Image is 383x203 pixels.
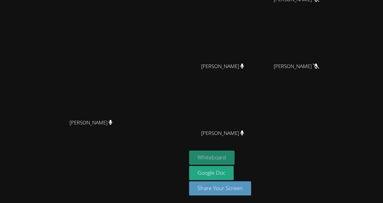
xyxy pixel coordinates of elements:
a: Google Doc [189,166,234,180]
span: [PERSON_NAME] [70,118,113,127]
span: [PERSON_NAME] [201,62,244,71]
button: Share Your Screen [189,181,251,195]
button: Whiteboard [189,151,235,165]
span: [PERSON_NAME] [201,129,244,138]
span: [PERSON_NAME] [274,62,319,71]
